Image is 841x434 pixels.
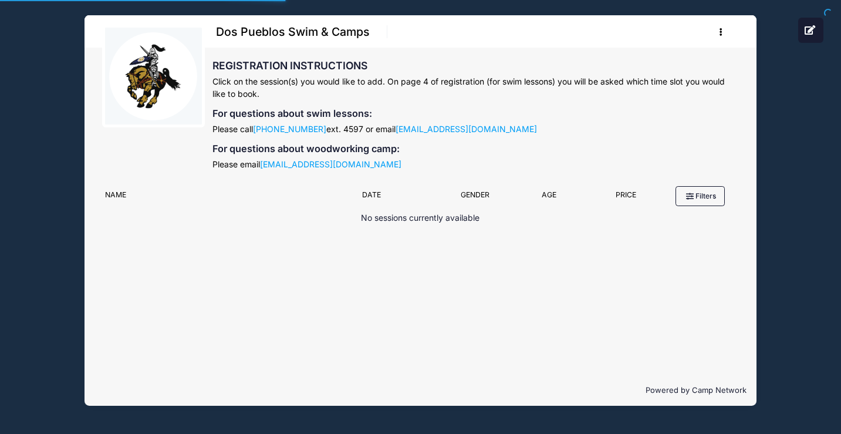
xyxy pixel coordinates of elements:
p: Please email [212,159,739,171]
h1: Dos Pueblos Swim & Camps [212,22,374,42]
div: Price [587,190,664,206]
h4: For questions about swim lessons: [212,108,739,120]
p: Powered by Camp Network [94,385,747,396]
a: [EMAIL_ADDRESS][DOMAIN_NAME] [396,124,537,134]
div: Age [511,190,587,206]
p: Please call ext. 4597 or email [212,123,739,136]
a: [PHONE_NUMBER] [253,124,326,134]
a: [EMAIL_ADDRESS][DOMAIN_NAME] [260,159,401,169]
h4: For questions about woodworking camp: [212,143,739,155]
h3: REGISTRATION INSTRUCTIONS [212,59,739,72]
img: logo [109,32,197,120]
div: Gender [440,190,510,206]
div: Name [99,190,356,206]
p: Click on the session(s) you would like to add. On page 4 of registration (for swim lessons) you w... [212,76,739,100]
div: Date [356,190,440,206]
button: Filters [675,186,725,206]
p: No sessions currently available [361,212,479,224]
